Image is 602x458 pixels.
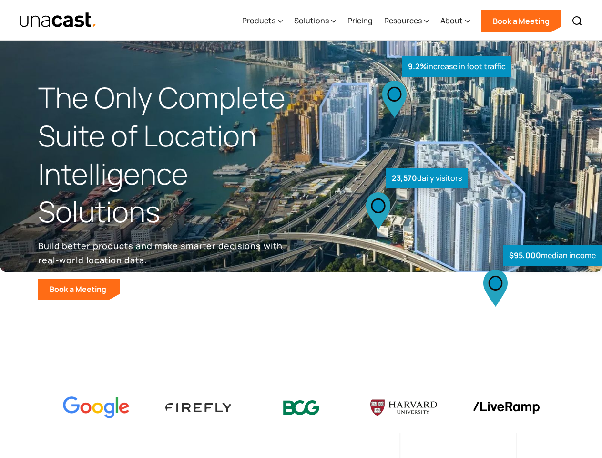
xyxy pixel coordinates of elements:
[63,396,130,419] img: Google logo Color
[384,1,429,41] div: Resources
[19,12,97,29] a: home
[268,394,335,421] img: BCG logo
[294,1,336,41] div: Solutions
[19,12,97,29] img: Unacast text logo
[440,15,463,26] div: About
[165,403,232,412] img: Firefly Advertising logo
[294,15,329,26] div: Solutions
[402,56,511,77] div: increase in foot traffic
[242,1,283,41] div: Products
[571,15,583,27] img: Search icon
[440,1,470,41] div: About
[386,168,468,188] div: daily visitors
[509,250,541,260] strong: $95,000
[38,79,301,231] h1: The Only Complete Suite of Location Intelligence Solutions
[408,61,427,72] strong: 9.2%
[392,173,417,183] strong: 23,570
[473,402,540,414] img: liveramp logo
[242,15,275,26] div: Products
[503,245,602,266] div: median income
[38,239,286,267] p: Build better products and make smarter decisions with real-world location data.
[38,279,120,300] a: Book a Meeting
[384,15,422,26] div: Resources
[347,1,373,41] a: Pricing
[481,10,561,32] a: Book a Meeting
[370,396,437,419] img: Harvard U logo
